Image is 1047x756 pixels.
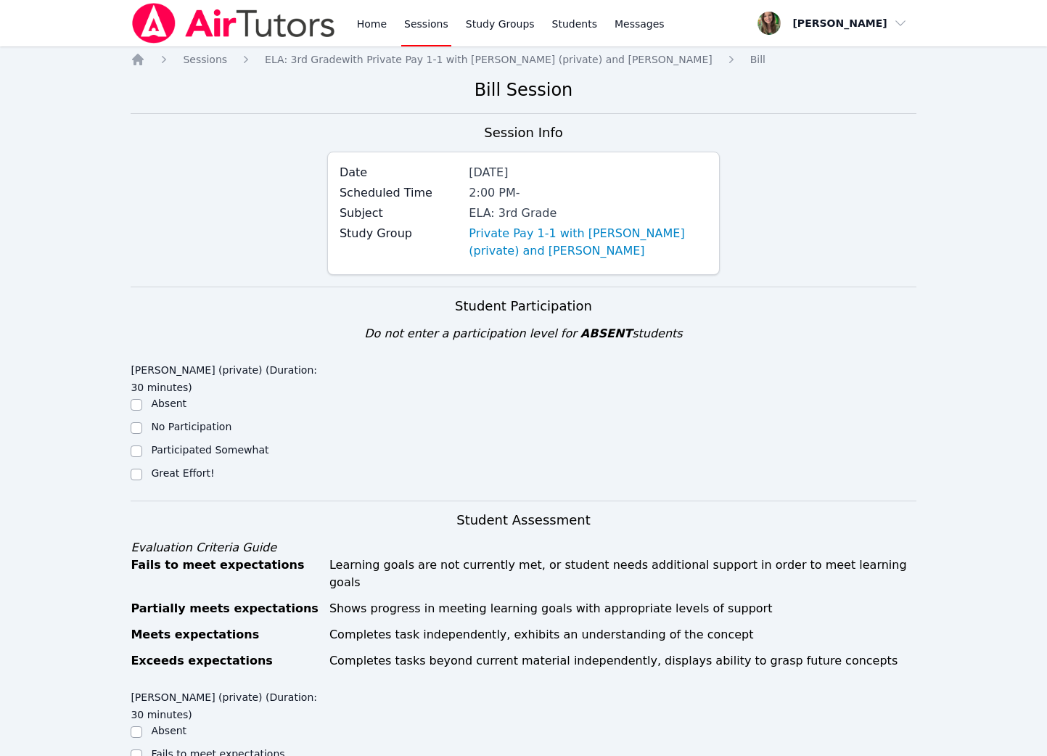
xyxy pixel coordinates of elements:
a: Bill [750,52,765,67]
h3: Student Assessment [131,510,916,530]
div: Completes task independently, exhibits an understanding of the concept [329,626,916,644]
a: Private Pay 1-1 with [PERSON_NAME] (private) and [PERSON_NAME] [469,225,707,260]
span: Sessions [183,54,227,65]
label: Great Effort! [151,467,214,479]
div: [DATE] [469,164,707,181]
span: ELA: 3rd Grade with Private Pay 1-1 with [PERSON_NAME] (private) and [PERSON_NAME] [265,54,713,65]
label: Absent [151,398,186,409]
img: Air Tutors [131,3,336,44]
div: 2:00 PM - [469,184,707,202]
h3: Student Participation [131,296,916,316]
label: Subject [340,205,460,222]
div: ELA: 3rd Grade [469,205,707,222]
legend: [PERSON_NAME] (private) (Duration: 30 minutes) [131,357,327,396]
a: ELA: 3rd Gradewith Private Pay 1-1 with [PERSON_NAME] (private) and [PERSON_NAME] [265,52,713,67]
div: Evaluation Criteria Guide [131,539,916,556]
label: Scheduled Time [340,184,460,202]
div: Shows progress in meeting learning goals with appropriate levels of support [329,600,916,617]
a: Sessions [183,52,227,67]
label: Date [340,164,460,181]
span: ABSENT [580,326,632,340]
div: Partially meets expectations [131,600,321,617]
div: Learning goals are not currently met, or student needs additional support in order to meet learni... [329,556,916,591]
h3: Session Info [484,123,562,143]
label: Absent [151,725,186,736]
div: Completes tasks beyond current material independently, displays ability to grasp future concepts [329,652,916,670]
nav: Breadcrumb [131,52,916,67]
div: Do not enter a participation level for students [131,325,916,342]
div: Meets expectations [131,626,321,644]
label: Study Group [340,225,460,242]
div: Exceeds expectations [131,652,321,670]
label: Participated Somewhat [151,444,268,456]
label: No Participation [151,421,231,432]
div: Fails to meet expectations [131,556,321,591]
h2: Bill Session [131,78,916,102]
span: Messages [615,17,665,31]
legend: [PERSON_NAME] (private) (Duration: 30 minutes) [131,684,327,723]
span: Bill [750,54,765,65]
